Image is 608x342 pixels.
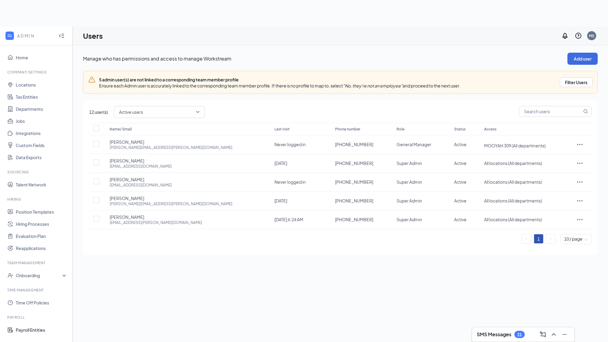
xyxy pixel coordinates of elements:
div: Page Size [561,234,591,244]
a: Evaluation Plan [16,230,68,242]
div: Team Management [7,260,66,265]
a: Home [16,51,68,64]
span: Super Admin [397,160,422,166]
span: 10 / page [564,234,588,244]
span: [PHONE_NUMBER] [335,160,373,166]
a: Payroll Entities [16,324,68,336]
div: Hiring [7,197,66,202]
span: [PHONE_NUMBER] [335,179,373,185]
li: 1 [534,234,543,244]
span: Active [454,160,467,166]
div: Sourcing [7,169,66,175]
a: Jobs [16,115,68,127]
svg: QuestionInfo [575,32,582,39]
svg: ActionsIcon [576,141,583,148]
div: [PERSON_NAME][EMAIL_ADDRESS][PERSON_NAME][DOMAIN_NAME] [110,145,232,150]
button: right [546,234,555,243]
svg: ActionsIcon [576,197,583,204]
span: Never logged in [274,142,306,147]
span: [DATE] [274,198,287,203]
th: Access [478,123,568,135]
svg: ActionsIcon [576,159,583,167]
div: [EMAIL_ADDRESS][DOMAIN_NAME] [110,164,172,169]
div: Last visit [274,125,323,133]
span: [DATE] [274,160,287,166]
div: [PERSON_NAME][EMAIL_ADDRESS][PERSON_NAME][DOMAIN_NAME] [110,201,232,206]
a: Departments [16,103,68,115]
th: Phone number [329,123,390,135]
span: All locations (All departments) [484,179,542,185]
span: left [525,237,528,241]
svg: ChevronUp [550,331,557,338]
th: Status [448,123,478,135]
span: Active [454,179,467,185]
div: MS [589,33,594,38]
div: Role [397,125,442,133]
a: Time Off Policies [16,297,68,309]
svg: ComposeMessage [539,331,547,338]
div: Onboarding [16,272,62,278]
span: right [549,237,553,241]
svg: ActionsIcon [576,216,583,223]
span: [PHONE_NUMBER] [335,141,373,147]
div: Ensure each Admin user is accurately linked to the corresponding team member profile. If there is... [99,83,460,89]
a: Tax Entities [16,91,68,103]
a: Locations [16,79,68,91]
span: [PERSON_NAME] [110,139,144,145]
span: Active [454,217,467,222]
svg: Notifications [561,32,569,39]
a: Talent Network [16,179,68,191]
i: "No, they're not an employee" [343,83,403,88]
span: Super Admin [397,179,422,185]
div: 5 admin user(s) are not linked to a corresponding team member profile [99,77,460,83]
span: [DATE] 6:24 AM [274,217,303,222]
li: Next Page [546,234,556,244]
span: All locations (All departments) [484,198,542,203]
input: Search users [519,106,582,117]
span: 12 user(s) [89,109,108,115]
svg: WorkstreamLogo [7,33,13,39]
span: [PERSON_NAME] [110,176,144,183]
span: General Manager [397,142,431,147]
span: All locations (All departments) [484,160,542,166]
div: Company Settings [7,70,66,75]
svg: Warning [88,76,95,83]
svg: UserCheck [7,272,13,278]
div: Name/ Email [110,125,262,133]
span: [PERSON_NAME] [110,158,144,164]
div: [EMAIL_ADDRESS][PERSON_NAME][DOMAIN_NAME] [110,220,202,225]
span: [PHONE_NUMBER] [335,198,373,204]
span: Active [454,198,467,203]
div: Time Management [7,288,66,293]
svg: MagnifyingGlass [583,109,588,114]
button: Minimize [560,330,570,339]
button: Filter Users [560,77,593,87]
div: [EMAIL_ADDRESS][DOMAIN_NAME] [110,183,172,188]
button: Add user [567,53,598,65]
div: Payroll [7,315,66,320]
span: Super Admin [397,198,422,203]
a: Data Exports [16,151,68,163]
a: Custom Fields [16,139,68,151]
a: 1 [534,234,543,243]
iframe: Intercom live chat [587,321,602,336]
svg: Collapse [58,33,65,39]
svg: Minimize [561,331,568,338]
span: Active [454,142,467,147]
span: MOOYAH 309 (All departments) [484,143,546,148]
svg: ActionsIcon [576,178,583,186]
h1: Users [83,31,103,41]
button: ComposeMessage [538,330,548,339]
span: [PERSON_NAME] [110,195,144,201]
button: ChevronUp [549,330,559,339]
h3: SMS Messages [477,331,511,338]
span: [PHONE_NUMBER] [335,216,373,222]
a: Position Templates [16,206,68,218]
span: All locations (All departments) [484,217,542,222]
div: 21 [517,332,522,337]
a: Integrations [16,127,68,139]
p: Manage who has permissions and access to manage Workstream [83,55,567,62]
li: Previous Page [522,234,531,244]
span: Super Admin [397,217,422,222]
a: Hiring Processes [16,218,68,230]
